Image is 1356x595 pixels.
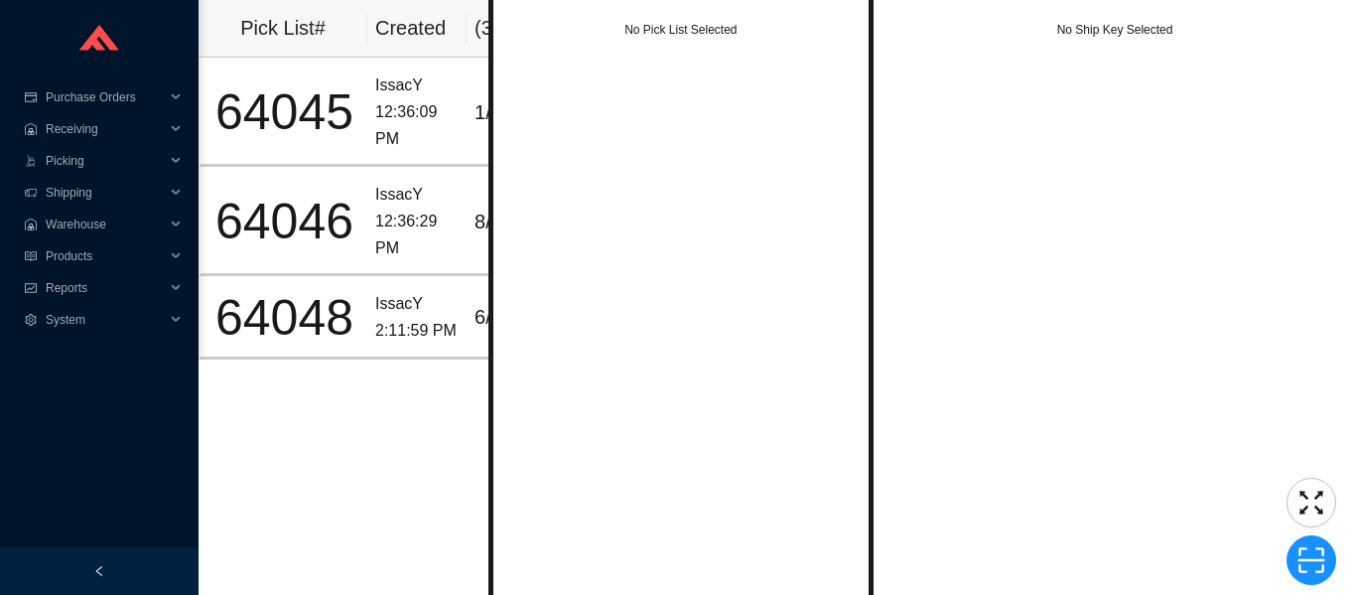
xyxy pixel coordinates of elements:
[375,73,459,99] div: IssacY
[46,81,165,113] span: Purchase Orders
[93,565,105,577] span: left
[493,20,870,40] div: No Pick List Selected
[1288,545,1335,575] span: scan
[46,145,165,177] span: Picking
[475,301,535,334] div: 6 / 29
[24,91,38,103] span: credit-card
[46,272,165,304] span: Reports
[24,314,38,326] span: setting
[1287,535,1336,585] button: scan
[375,209,459,261] div: 12:36:29 PM
[209,87,359,137] div: 64045
[24,250,38,262] span: read
[46,209,165,240] span: Warehouse
[209,197,359,246] div: 64046
[874,20,1356,40] div: No Ship Key Selected
[375,318,459,345] div: 2:11:59 PM
[475,12,538,45] div: ( 3 )
[46,240,165,272] span: Products
[209,293,359,343] div: 64048
[475,96,535,129] div: 1 / 21
[1287,478,1336,527] button: fullscreen
[46,177,165,209] span: Shipping
[475,206,535,238] div: 8 / 9
[375,99,459,152] div: 12:36:09 PM
[46,113,165,145] span: Receiving
[24,282,38,294] span: fund
[375,182,459,209] div: IssacY
[1288,488,1335,518] span: fullscreen
[46,304,165,336] span: System
[375,291,459,318] div: IssacY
